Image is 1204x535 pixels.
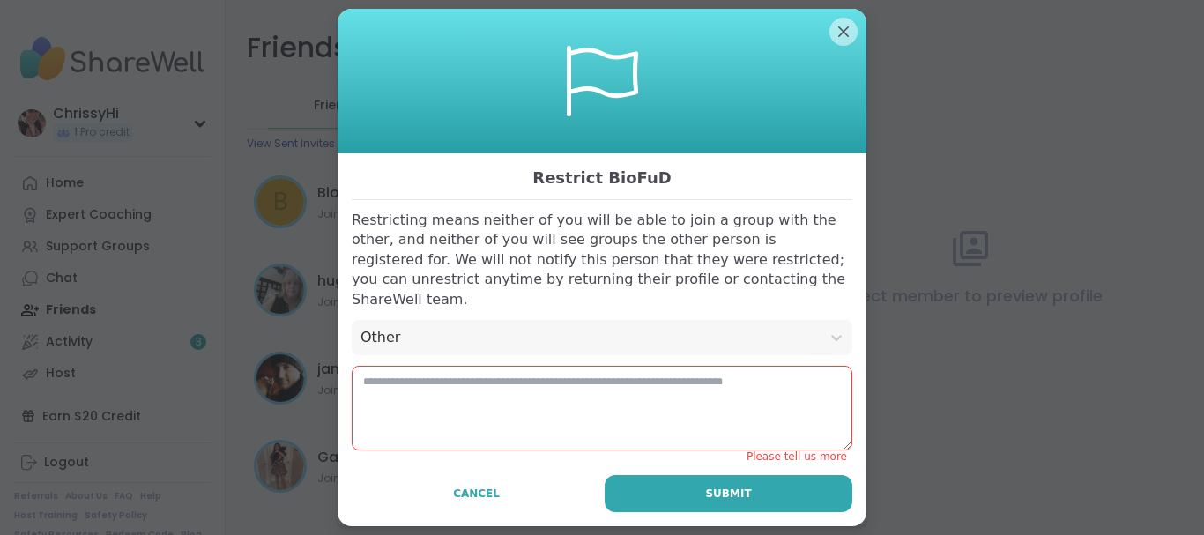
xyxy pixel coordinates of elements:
div: Other [360,327,812,348]
span: Submit [705,486,751,502]
span: Please tell us more [747,450,847,464]
span: Cancel [453,486,500,502]
button: Submit [605,475,852,512]
h3: Restrict BioFuD [352,164,852,192]
p: Restricting means neither of you will be able to join a group with the other, and neither of you ... [352,211,852,309]
button: Cancel [352,475,601,512]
